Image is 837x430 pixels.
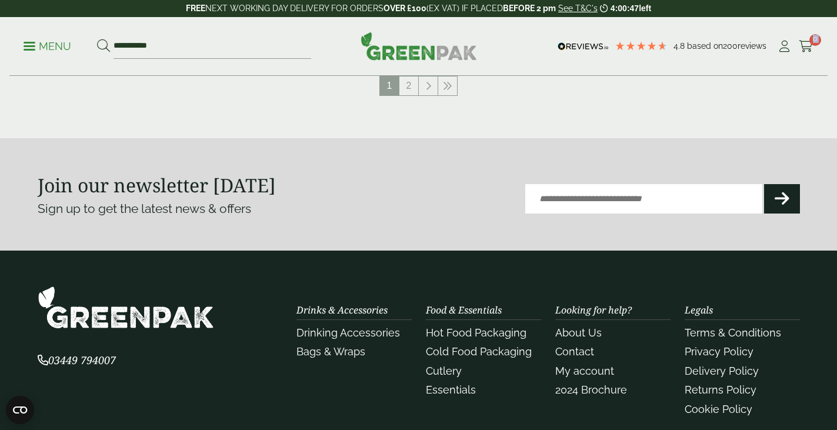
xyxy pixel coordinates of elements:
[809,34,821,46] span: 0
[38,355,116,366] a: 03449 794007
[723,41,738,51] span: 200
[615,41,668,51] div: 4.79 Stars
[296,345,365,358] a: Bags & Wraps
[361,32,477,60] img: GreenPak Supplies
[38,286,214,329] img: GreenPak Supplies
[799,41,813,52] i: Cart
[639,4,651,13] span: left
[186,4,205,13] strong: FREE
[426,345,532,358] a: Cold Food Packaging
[426,365,462,377] a: Cutlery
[24,39,71,54] p: Menu
[738,41,766,51] span: reviews
[687,41,723,51] span: Based on
[24,39,71,51] a: Menu
[777,41,792,52] i: My Account
[558,42,609,51] img: REVIEWS.io
[685,365,759,377] a: Delivery Policy
[384,4,426,13] strong: OVER £100
[380,76,399,95] span: 1
[296,326,400,339] a: Drinking Accessories
[555,384,627,396] a: 2024 Brochure
[555,326,602,339] a: About Us
[685,403,752,415] a: Cookie Policy
[799,38,813,55] a: 0
[611,4,639,13] span: 4:00:47
[685,345,753,358] a: Privacy Policy
[38,353,116,367] span: 03449 794007
[555,345,594,358] a: Contact
[6,396,34,424] button: Open CMP widget
[38,172,276,198] strong: Join our newsletter [DATE]
[503,4,556,13] strong: BEFORE 2 pm
[673,41,687,51] span: 4.8
[558,4,598,13] a: See T&C's
[426,384,476,396] a: Essentials
[685,384,756,396] a: Returns Policy
[399,76,418,95] a: 2
[685,326,781,339] a: Terms & Conditions
[38,199,381,218] p: Sign up to get the latest news & offers
[555,365,614,377] a: My account
[426,326,526,339] a: Hot Food Packaging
